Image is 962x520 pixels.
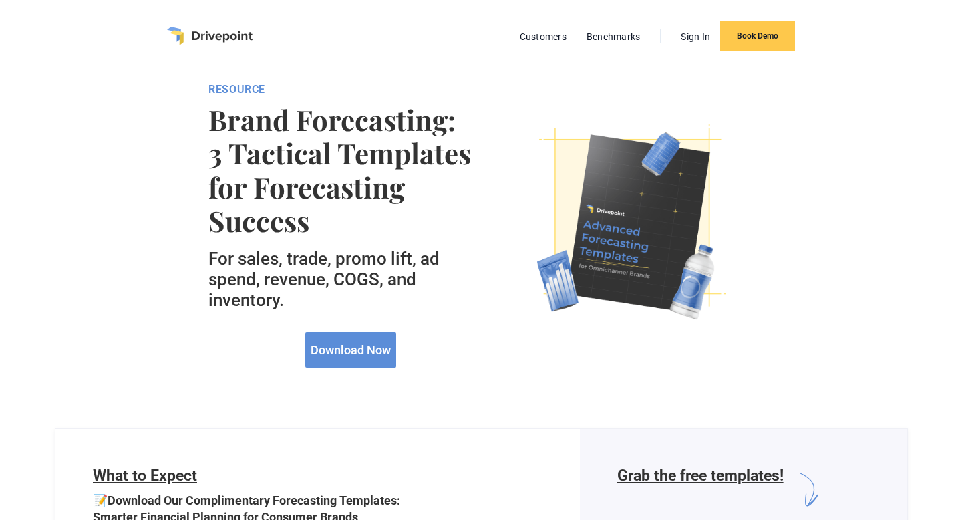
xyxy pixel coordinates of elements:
a: Customers [513,28,573,45]
a: Sign In [674,28,717,45]
a: Download Now [305,332,396,368]
a: Book Demo [720,21,795,51]
h5: For sales, trade, promo lift, ad spend, revenue, COGS, and inventory. [208,249,494,311]
h6: Grab the free templates! [617,467,783,513]
div: RESOURCE [208,83,494,96]
a: Benchmarks [580,28,647,45]
a: home [167,27,253,45]
strong: Brand Forecasting: 3 Tactical Templates for Forecasting Success [208,103,494,238]
img: arrow [783,467,829,513]
span: What to Expect [93,467,197,485]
